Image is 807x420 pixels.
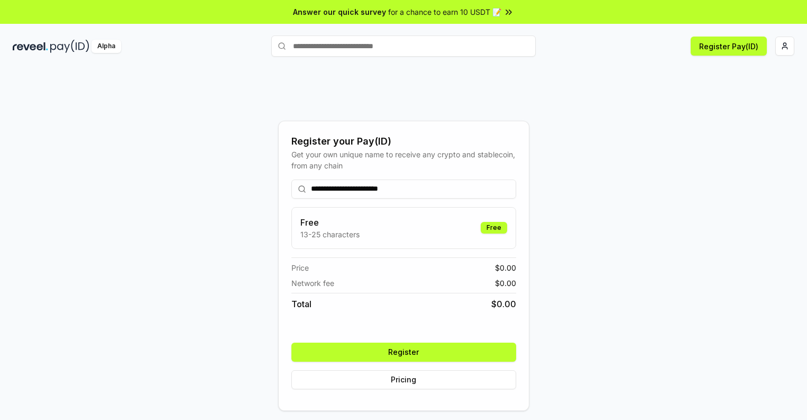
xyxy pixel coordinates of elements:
[293,6,386,17] span: Answer our quick survey
[300,229,360,240] p: 13-25 characters
[50,40,89,53] img: pay_id
[491,298,516,310] span: $ 0.00
[291,343,516,362] button: Register
[13,40,48,53] img: reveel_dark
[291,134,516,149] div: Register your Pay(ID)
[291,278,334,289] span: Network fee
[291,370,516,389] button: Pricing
[495,262,516,273] span: $ 0.00
[291,262,309,273] span: Price
[388,6,501,17] span: for a chance to earn 10 USDT 📝
[481,222,507,234] div: Free
[91,40,121,53] div: Alpha
[291,149,516,171] div: Get your own unique name to receive any crypto and stablecoin, from any chain
[291,298,311,310] span: Total
[691,37,767,56] button: Register Pay(ID)
[300,216,360,229] h3: Free
[495,278,516,289] span: $ 0.00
